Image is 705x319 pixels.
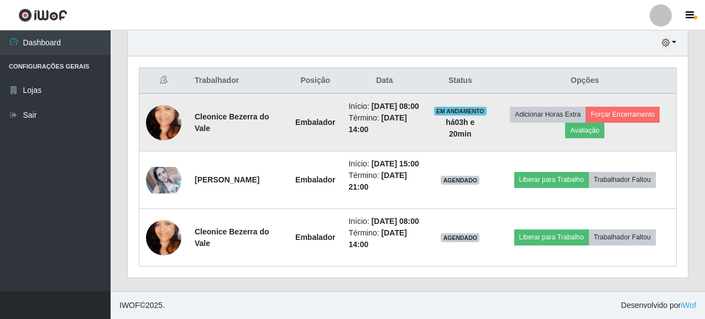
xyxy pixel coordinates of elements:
li: Término: [348,170,420,193]
img: 1620185251285.jpeg [146,206,181,269]
span: Desenvolvido por [621,300,696,311]
button: Liberar para Trabalho [514,172,589,187]
strong: Cleonice Bezerra do Vale [195,227,269,248]
span: AGENDADO [441,233,479,242]
a: iWof [681,301,696,310]
strong: há 03 h e 20 min [446,118,474,138]
span: EM ANDAMENTO [434,107,487,116]
button: Liberar para Trabalho [514,229,589,245]
button: Trabalhador Faltou [589,229,656,245]
strong: Embalador [295,118,335,127]
img: CoreUI Logo [18,8,67,22]
li: Término: [348,112,420,135]
button: Trabalhador Faltou [589,172,656,187]
th: Data [342,68,427,94]
li: Término: [348,227,420,250]
img: 1620185251285.jpeg [146,91,181,154]
button: Avaliação [565,123,604,138]
strong: Embalador [295,233,335,242]
th: Posição [289,68,342,94]
li: Início: [348,158,420,170]
button: Forçar Encerramento [586,107,660,122]
li: Início: [348,216,420,227]
time: [DATE] 08:00 [372,217,419,226]
strong: Embalador [295,175,335,184]
time: [DATE] 08:00 [372,102,419,111]
span: AGENDADO [441,176,479,185]
img: 1668045195868.jpeg [146,167,181,194]
strong: [PERSON_NAME] [195,175,259,184]
th: Opções [493,68,676,94]
button: Adicionar Horas Extra [510,107,586,122]
th: Status [427,68,493,94]
span: IWOF [119,301,140,310]
strong: Cleonice Bezerra do Vale [195,112,269,133]
span: © 2025 . [119,300,165,311]
li: Início: [348,101,420,112]
time: [DATE] 15:00 [372,159,419,168]
th: Trabalhador [188,68,289,94]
